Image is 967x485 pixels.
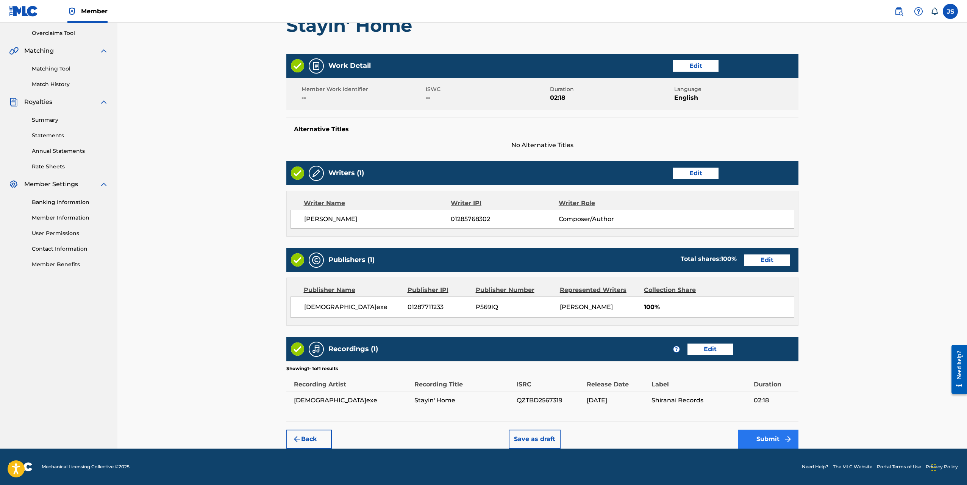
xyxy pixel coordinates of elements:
[651,372,750,389] div: Label
[587,396,648,405] span: [DATE]
[291,166,304,180] img: Valid
[877,463,921,470] a: Portal Terms of Use
[926,463,958,470] a: Privacy Policy
[687,344,733,355] button: Edit
[754,396,794,405] span: 02:18
[99,180,108,189] img: expand
[328,61,371,70] h5: Work Detail
[328,169,364,177] h5: Writers (1)
[32,132,108,140] a: Statements
[509,430,561,449] button: Save as draft
[414,396,513,405] span: Stayin' Home
[674,93,797,102] span: English
[721,255,737,262] span: 100 %
[476,303,554,312] span: P569IQ
[32,80,108,88] a: Match History
[550,85,672,93] span: Duration
[931,456,936,479] div: Drag
[32,245,108,253] a: Contact Information
[802,463,828,470] a: Need Help?
[67,7,77,16] img: Top Rightsholder
[304,286,402,295] div: Publisher Name
[32,214,108,222] a: Member Information
[681,254,737,264] div: Total shares:
[24,180,78,189] span: Member Settings
[312,169,321,178] img: Writers
[32,147,108,155] a: Annual Statements
[931,8,938,15] div: Notifications
[946,339,967,400] iframe: Resource Center
[292,435,302,444] img: 7ee5dd4eb1f8a8e3ef2f.svg
[673,60,719,72] button: Edit
[9,462,33,471] img: logo
[673,168,719,179] button: Edit
[302,85,424,93] span: Member Work Identifier
[99,97,108,107] img: expand
[894,7,903,16] img: search
[783,435,792,444] img: f7272a7cc735f4ea7f67.svg
[914,7,923,16] img: help
[929,449,967,485] iframe: Chat Widget
[291,59,304,72] img: Valid
[744,254,790,266] button: Edit
[286,141,798,150] span: No Alternative Titles
[451,199,559,208] div: Writer IPI
[517,396,583,405] span: QZTBD2567319
[559,199,657,208] div: Writer Role
[833,463,872,470] a: The MLC Website
[81,7,108,16] span: Member
[32,163,108,171] a: Rate Sheets
[328,345,378,353] h5: Recordings (1)
[286,14,798,37] h1: Stayin' Home
[32,29,108,37] a: Overclaims Tool
[32,116,108,124] a: Summary
[408,286,470,295] div: Publisher IPI
[644,303,794,312] span: 100%
[24,46,54,55] span: Matching
[9,180,18,189] img: Member Settings
[408,303,470,312] span: 01287711233
[286,430,332,449] button: Back
[754,372,794,389] div: Duration
[560,286,638,295] div: Represented Writers
[560,303,613,311] span: [PERSON_NAME]
[426,93,548,102] span: --
[32,261,108,268] a: Member Benefits
[943,4,958,19] div: User Menu
[302,93,424,102] span: --
[476,286,554,295] div: Publisher Number
[517,372,583,389] div: ISRC
[891,4,906,19] a: Public Search
[414,372,513,389] div: Recording Title
[291,253,304,267] img: Valid
[559,215,657,224] span: Composer/Author
[9,46,19,55] img: Matching
[32,229,108,237] a: User Permissions
[99,46,108,55] img: expand
[294,372,411,389] div: Recording Artist
[673,346,680,352] span: ?
[9,6,38,17] img: MLC Logo
[312,61,321,71] img: Work Detail
[738,430,798,449] button: Submit
[451,215,558,224] span: 01285768302
[294,126,791,133] h5: Alternative Titles
[32,198,108,206] a: Banking Information
[304,199,451,208] div: Writer Name
[9,97,18,107] img: Royalties
[911,4,926,19] div: Help
[304,303,402,312] span: [DEMOGRAPHIC_DATA]exe
[312,256,321,265] img: Publishers
[304,215,451,224] span: [PERSON_NAME]
[291,342,304,356] img: Valid
[32,65,108,73] a: Matching Tool
[294,396,411,405] span: [DEMOGRAPHIC_DATA]exe
[651,396,750,405] span: Shiranai Records
[42,463,130,470] span: Mechanical Licensing Collective © 2025
[24,97,52,107] span: Royalties
[550,93,672,102] span: 02:18
[328,256,375,264] h5: Publishers (1)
